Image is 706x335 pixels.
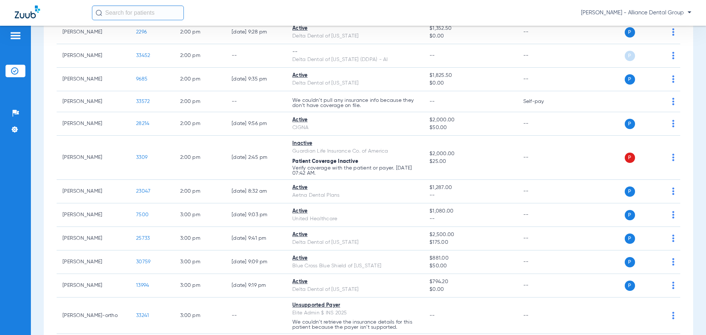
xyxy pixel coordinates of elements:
[292,215,418,223] div: United Healthcare
[57,297,130,334] td: [PERSON_NAME]-ortho
[625,119,635,129] span: P
[292,207,418,215] div: Active
[429,184,511,192] span: $1,287.00
[136,259,150,264] span: 30759
[292,192,418,199] div: Aetna Dental Plans
[292,116,418,124] div: Active
[226,180,286,203] td: [DATE] 8:32 AM
[136,99,150,104] span: 33572
[292,72,418,79] div: Active
[672,98,674,105] img: group-dot-blue.svg
[292,231,418,239] div: Active
[226,136,286,180] td: [DATE] 2:45 PM
[136,189,150,194] span: 23047
[429,313,435,318] span: --
[672,188,674,195] img: group-dot-blue.svg
[292,159,358,164] span: Patient Coverage Inactive
[581,9,691,17] span: [PERSON_NAME] - Alliance Dental Group
[517,250,567,274] td: --
[292,262,418,270] div: Blue Cross Blue Shield of [US_STATE]
[292,48,418,56] div: --
[292,239,418,246] div: Delta Dental of [US_STATE]
[226,68,286,91] td: [DATE] 9:35 PM
[174,227,226,250] td: 3:00 PM
[429,278,511,286] span: $794.20
[625,257,635,267] span: P
[174,274,226,297] td: 3:00 PM
[517,203,567,227] td: --
[625,234,635,244] span: P
[292,165,418,176] p: Verify coverage with the patient or payer. [DATE] 07:42 AM.
[672,75,674,83] img: group-dot-blue.svg
[429,116,511,124] span: $2,000.00
[672,312,674,319] img: group-dot-blue.svg
[226,274,286,297] td: [DATE] 9:19 PM
[10,31,21,40] img: hamburger-icon
[292,309,418,317] div: Elite Admin $ INS 2025
[57,274,130,297] td: [PERSON_NAME]
[292,286,418,293] div: Delta Dental of [US_STATE]
[226,227,286,250] td: [DATE] 9:41 PM
[429,99,435,104] span: --
[292,79,418,87] div: Delta Dental of [US_STATE]
[136,283,149,288] span: 13994
[429,72,511,79] span: $1,825.50
[429,25,511,32] span: $1,352.50
[292,278,418,286] div: Active
[57,180,130,203] td: [PERSON_NAME]
[625,51,635,61] span: P
[15,6,40,18] img: Zuub Logo
[429,262,511,270] span: $50.00
[226,250,286,274] td: [DATE] 9:09 PM
[226,297,286,334] td: --
[292,98,418,108] p: We couldn’t pull any insurance info because they don’t have coverage on file.
[429,158,511,165] span: $25.00
[429,286,511,293] span: $0.00
[136,155,147,160] span: 3309
[429,150,511,158] span: $2,000.00
[174,180,226,203] td: 2:00 PM
[174,44,226,68] td: 2:00 PM
[174,250,226,274] td: 3:00 PM
[517,180,567,203] td: --
[57,227,130,250] td: [PERSON_NAME]
[517,21,567,44] td: --
[174,136,226,180] td: 2:00 PM
[292,25,418,32] div: Active
[174,297,226,334] td: 3:00 PM
[136,236,150,241] span: 25733
[429,207,511,215] span: $1,080.00
[292,32,418,40] div: Delta Dental of [US_STATE]
[57,44,130,68] td: [PERSON_NAME]
[625,281,635,291] span: P
[92,6,184,20] input: Search for patients
[292,140,418,147] div: Inactive
[57,91,130,112] td: [PERSON_NAME]
[292,56,418,64] div: Delta Dental of [US_STATE] (DDPA) - AI
[429,192,511,199] span: --
[625,153,635,163] span: P
[672,235,674,242] img: group-dot-blue.svg
[136,29,147,35] span: 2296
[517,274,567,297] td: --
[226,21,286,44] td: [DATE] 9:28 PM
[517,91,567,112] td: Self-pay
[292,184,418,192] div: Active
[96,10,102,16] img: Search Icon
[625,186,635,197] span: P
[429,231,511,239] span: $2,500.00
[517,227,567,250] td: --
[57,68,130,91] td: [PERSON_NAME]
[517,112,567,136] td: --
[136,53,150,58] span: 33452
[429,254,511,262] span: $881.00
[174,112,226,136] td: 2:00 PM
[292,320,418,330] p: We couldn’t retrieve the insurance details for this patient because the payer isn’t supported.
[174,203,226,227] td: 3:00 PM
[429,124,511,132] span: $50.00
[136,121,149,126] span: 28214
[292,124,418,132] div: CIGNA
[625,27,635,38] span: P
[57,112,130,136] td: [PERSON_NAME]
[672,258,674,265] img: group-dot-blue.svg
